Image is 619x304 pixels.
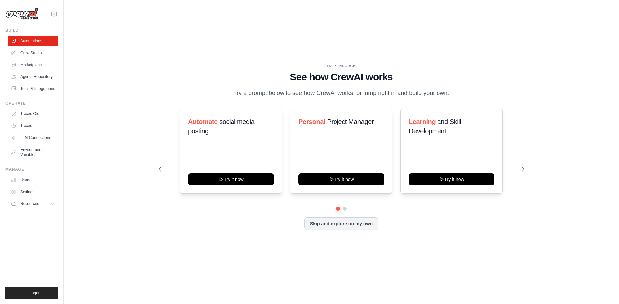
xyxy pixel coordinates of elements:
[8,120,58,131] a: Traces
[8,144,58,160] a: Environment Variables
[8,132,58,143] a: LLM Connections
[8,71,58,82] a: Agents Repository
[8,60,58,70] a: Marketplace
[29,290,42,296] span: Logout
[159,71,524,83] h1: See how CrewAI works
[5,8,38,20] img: Logo
[409,118,461,135] span: and Skill Development
[230,88,453,98] p: Try a prompt below to see how CrewAI works, or jump right in and build your own.
[5,167,58,172] div: Manage
[5,28,58,33] div: Build
[298,173,384,185] button: Try it now
[8,198,58,209] button: Resources
[159,64,524,68] div: WALKTHROUGH
[8,109,58,119] a: Traces Old
[8,187,58,197] a: Settings
[409,173,494,185] button: Try it now
[8,36,58,46] a: Automations
[8,175,58,185] a: Usage
[8,48,58,58] a: Crew Studio
[20,201,39,206] span: Resources
[298,118,325,125] span: Personal
[327,118,374,125] span: Project Manager
[188,173,274,185] button: Try it now
[5,101,58,106] div: Operate
[188,118,255,135] span: social media posting
[409,118,436,125] span: Learning
[5,287,58,299] button: Logout
[8,83,58,94] a: Tools & Integrations
[188,118,218,125] span: Automate
[304,217,378,230] button: Skip and explore on my own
